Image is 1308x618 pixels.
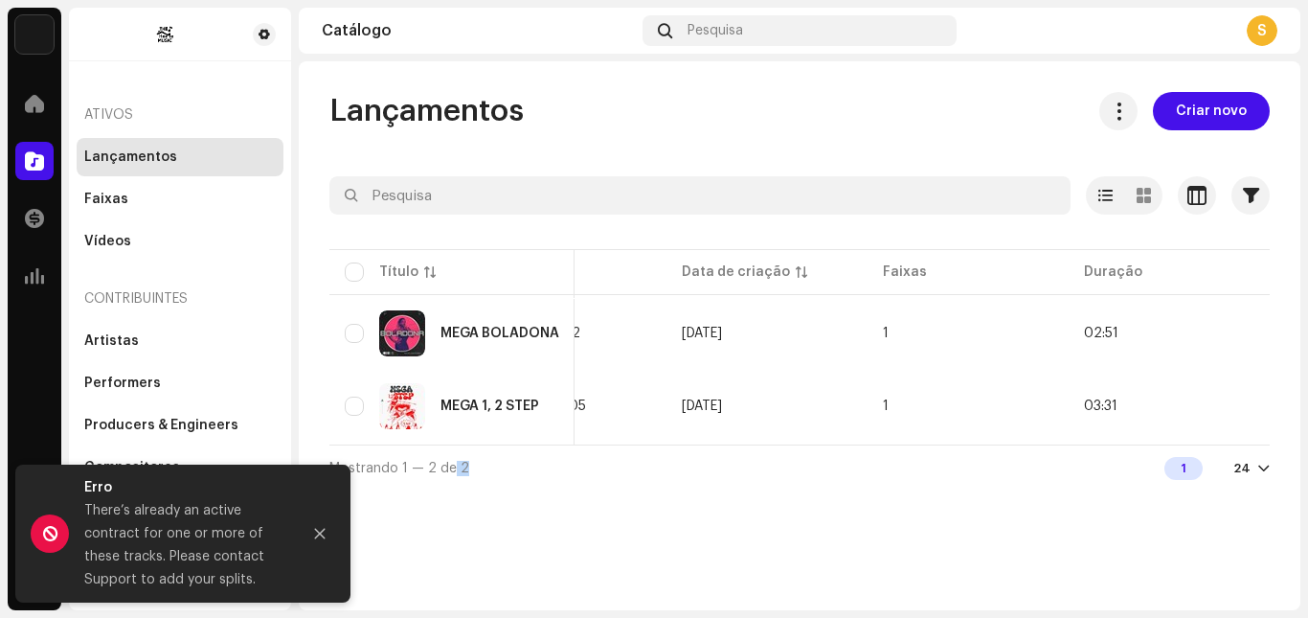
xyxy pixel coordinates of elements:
[440,327,559,340] div: MEGA BOLADONA
[688,23,743,38] span: Pesquisa
[84,192,128,207] div: Faixas
[301,515,339,553] button: Close
[84,333,139,349] div: Artistas
[84,499,285,591] div: There’s already an active contract for one or more of these tracks. Please contact Support to add...
[77,276,283,322] re-a-nav-header: Contribuintes
[84,149,177,165] div: Lançamentos
[77,364,283,402] re-m-nav-item: Performers
[1153,92,1270,130] button: Criar novo
[379,310,425,356] img: a489d044-bacd-4410-b0ae-67398e01fa92
[322,23,635,38] div: Catálogo
[77,222,283,261] re-m-nav-item: Vídeos
[77,138,283,176] re-m-nav-item: Lançamentos
[1164,457,1203,480] div: 1
[84,418,238,433] div: Producers & Engineers
[379,383,425,429] img: b95d65f2-9db7-4270-b1ee-b8c6299b690f
[440,400,539,413] div: MEGA 1, 2 STEP
[84,234,131,249] div: Vídeos
[1084,400,1117,413] span: 03:31
[883,327,889,340] span: 1
[682,400,722,413] span: 4 de out. de 2025
[682,327,722,340] span: 5 de out. de 2025
[84,476,285,499] div: Erro
[1084,327,1118,340] span: 02:51
[77,448,283,487] re-m-nav-item: Compositores
[682,263,790,282] div: Data de criação
[1233,461,1251,476] div: 24
[77,180,283,218] re-m-nav-item: Faixas
[84,376,161,391] div: Performers
[329,92,524,130] span: Lançamentos
[1247,15,1277,46] div: S
[379,263,418,282] div: Título
[84,460,180,475] div: Compositores
[329,462,469,475] span: Mostrando 1 — 2 de 2
[329,176,1071,215] input: Pesquisa
[77,92,283,138] re-a-nav-header: Ativos
[15,15,54,54] img: c86870aa-2232-4ba3-9b41-08f587110171
[883,400,889,413] span: 1
[77,406,283,445] re-m-nav-item: Producers & Engineers
[77,322,283,360] re-m-nav-item: Artistas
[84,23,245,46] img: f599b786-36f7-43ff-9e93-dc84791a6e00
[1176,92,1247,130] span: Criar novo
